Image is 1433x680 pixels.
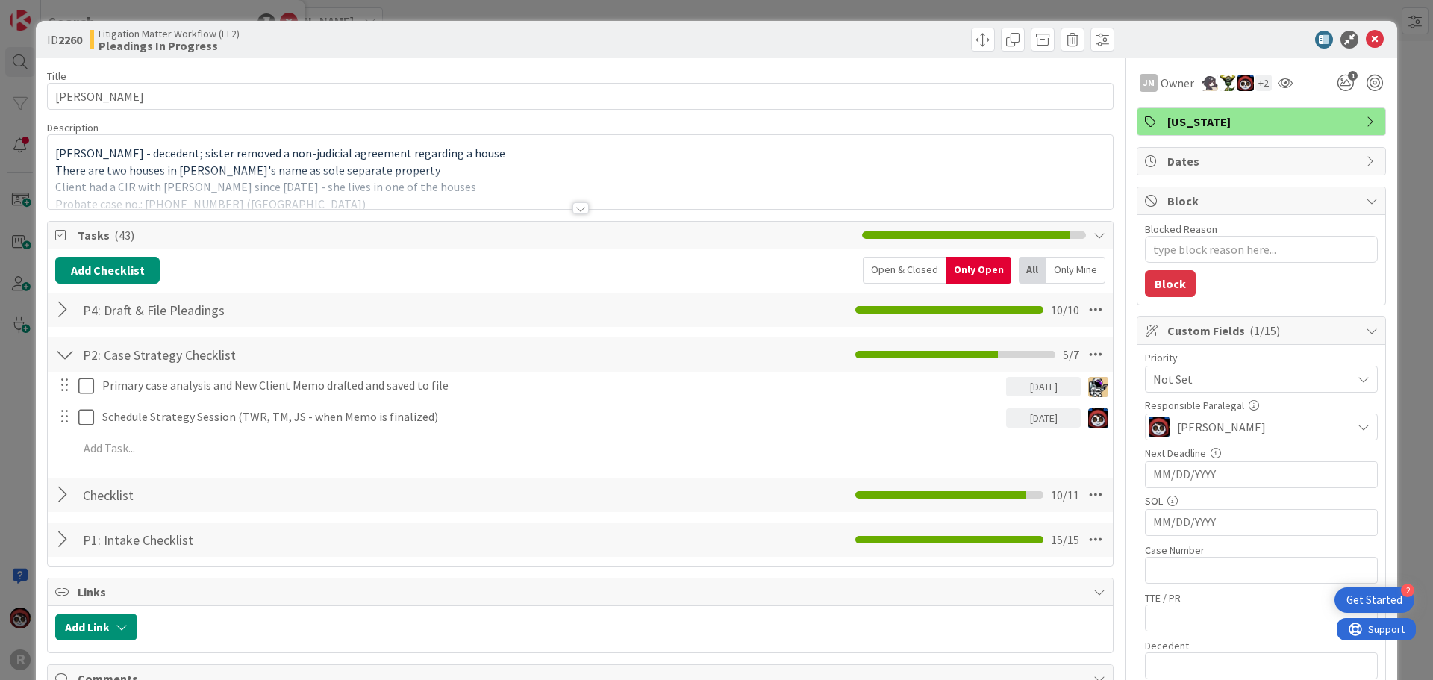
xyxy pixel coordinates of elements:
[1153,369,1344,390] span: Not Set
[1153,510,1370,535] input: MM/DD/YYYY
[55,257,160,284] button: Add Checklist
[1161,74,1194,92] span: Owner
[1149,417,1170,437] img: JS
[1202,75,1218,91] img: KN
[1046,257,1105,284] div: Only Mine
[863,257,946,284] div: Open & Closed
[1220,75,1236,91] img: NC
[1153,462,1370,487] input: MM/DD/YYYY
[78,583,1086,601] span: Links
[1167,113,1358,131] span: [US_STATE]
[78,296,413,323] input: Add Checklist...
[99,28,240,40] span: Litigation Matter Workflow (FL2)
[1088,408,1108,428] img: JS
[1167,152,1358,170] span: Dates
[1249,323,1280,338] span: ( 1/15 )
[1145,591,1181,605] label: TTE / PR
[55,146,505,160] span: [PERSON_NAME] - decedent; sister removed a non-judicial agreement regarding a house
[78,341,413,368] input: Add Checklist...
[1051,301,1079,319] span: 10 / 10
[1167,192,1358,210] span: Block
[31,2,68,20] span: Support
[47,69,66,83] label: Title
[1145,352,1378,363] div: Priority
[1006,377,1081,396] div: [DATE]
[1401,584,1414,597] div: 2
[1346,593,1402,608] div: Get Started
[58,32,82,47] b: 2260
[99,40,240,52] b: Pleadings In Progress
[1145,270,1196,297] button: Block
[1145,400,1378,411] div: Responsible Paralegal
[102,377,1000,394] p: Primary case analysis and New Client Memo drafted and saved to file
[47,31,82,49] span: ID
[1088,377,1108,397] img: TM
[1334,587,1414,613] div: Open Get Started checklist, remaining modules: 2
[1145,496,1378,506] div: SOL
[1019,257,1046,284] div: All
[55,163,440,178] span: There are two houses in [PERSON_NAME]'s name as sole separate property
[47,121,99,134] span: Description
[1167,322,1358,340] span: Custom Fields
[1145,639,1189,652] label: Decedent
[1140,74,1158,92] div: JM
[78,526,413,553] input: Add Checklist...
[55,614,137,640] button: Add Link
[1348,71,1358,81] span: 1
[1063,346,1079,364] span: 5 / 7
[1255,75,1272,91] div: + 2
[1145,448,1378,458] div: Next Deadline
[1145,543,1205,557] label: Case Number
[946,257,1011,284] div: Only Open
[102,408,1000,425] p: Schedule Strategy Session (TWR, TM, JS - when Memo is finalized)
[114,228,134,243] span: ( 43 )
[1006,408,1081,428] div: [DATE]
[1051,531,1079,549] span: 15 / 15
[78,481,413,508] input: Add Checklist...
[1051,486,1079,504] span: 10 / 11
[1145,222,1217,236] label: Blocked Reason
[1177,418,1266,436] span: [PERSON_NAME]
[1237,75,1254,91] img: JS
[78,226,855,244] span: Tasks
[47,83,1114,110] input: type card name here...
